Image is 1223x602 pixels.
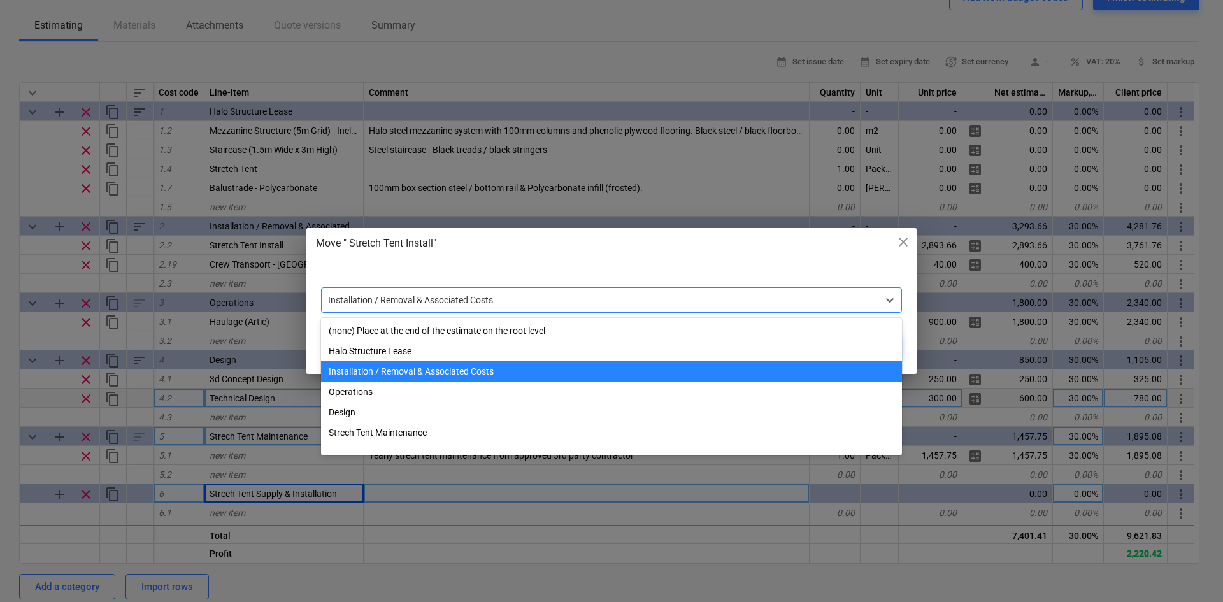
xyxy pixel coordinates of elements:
div: Installation / Removal & Associated Costs [321,361,902,382]
div: Strech Tent Maintenance [321,422,902,443]
div: Design [321,402,902,422]
div: Operations [321,382,902,402]
div: Halo Structure Lease [321,341,902,361]
iframe: Chat Widget [1159,541,1223,602]
div: close [896,234,911,254]
span: close [896,234,911,250]
div: Move " Stretch Tent Install" [316,236,907,251]
div: (none) Place at the end of the estimate on the root level [321,320,902,341]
